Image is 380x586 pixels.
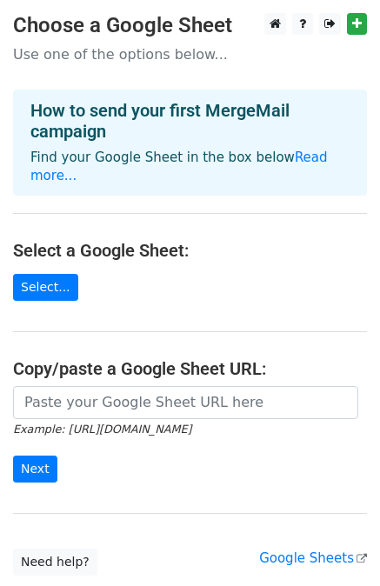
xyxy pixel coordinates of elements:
[13,386,358,419] input: Paste your Google Sheet URL here
[13,456,57,483] input: Next
[13,274,78,301] a: Select...
[13,549,97,576] a: Need help?
[13,13,367,38] h3: Choose a Google Sheet
[13,240,367,261] h4: Select a Google Sheet:
[13,358,367,379] h4: Copy/paste a Google Sheet URL:
[13,423,191,436] small: Example: [URL][DOMAIN_NAME]
[13,45,367,63] p: Use one of the options below...
[30,150,328,183] a: Read more...
[259,550,367,566] a: Google Sheets
[30,100,350,142] h4: How to send your first MergeMail campaign
[30,149,350,185] p: Find your Google Sheet in the box below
